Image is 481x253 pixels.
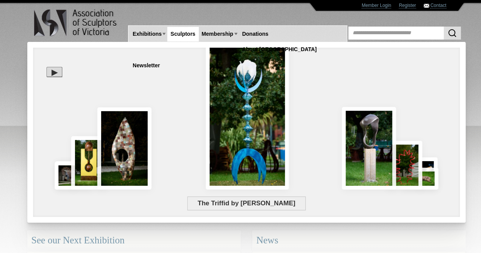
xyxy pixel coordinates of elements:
img: Closed Circuit [387,141,422,190]
a: Member Login [361,3,391,8]
a: About [GEOGRAPHIC_DATA] [239,42,320,57]
span: The Triffid by [PERSON_NAME] [187,196,305,210]
img: Search [448,28,457,38]
a: Newsletter [130,58,163,73]
img: The Triffid [206,32,289,190]
a: Membership [198,27,236,41]
img: logo.png [33,8,118,38]
div: News [252,230,466,251]
a: Register [399,3,416,8]
img: Flight Circle [97,107,152,190]
a: Contact [430,3,446,8]
img: Beginning [342,107,396,190]
img: Brown Goshawk “On the Lookout” [418,157,438,190]
a: Donations [239,27,271,41]
img: Contact ASV [424,4,429,8]
a: Sculptors [167,27,198,41]
div: See our Next Exhibition [27,230,241,251]
a: Exhibitions [130,27,165,41]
